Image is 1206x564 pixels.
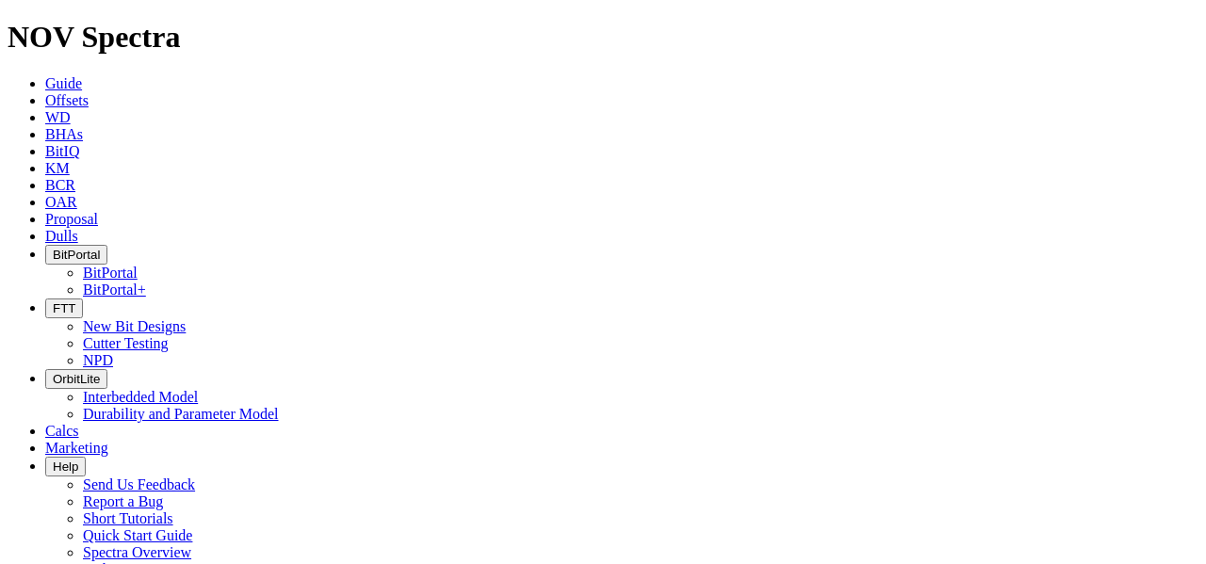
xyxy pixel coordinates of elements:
span: BitPortal [53,248,100,262]
a: Marketing [45,440,108,456]
span: OrbitLite [53,372,100,386]
a: Dulls [45,228,78,244]
a: Proposal [45,211,98,227]
a: BitPortal+ [83,282,146,298]
a: Quick Start Guide [83,527,192,543]
a: NPD [83,352,113,368]
a: OAR [45,194,77,210]
button: FTT [45,298,83,318]
a: KM [45,160,70,176]
button: Help [45,457,86,476]
a: Offsets [45,92,89,108]
a: Durability and Parameter Model [83,406,279,422]
a: BitPortal [83,265,138,281]
a: Send Us Feedback [83,476,195,492]
a: Cutter Testing [83,335,169,351]
a: Short Tutorials [83,510,173,526]
a: BHAs [45,126,83,142]
button: OrbitLite [45,369,107,389]
span: FTT [53,301,75,315]
a: Calcs [45,423,79,439]
a: Spectra Overview [83,544,191,560]
a: New Bit Designs [83,318,186,334]
a: WD [45,109,71,125]
button: BitPortal [45,245,107,265]
a: Guide [45,75,82,91]
a: Report a Bug [83,493,163,509]
span: Help [53,459,78,474]
a: BCR [45,177,75,193]
a: BitIQ [45,143,79,159]
h1: NOV Spectra [8,20,1198,55]
a: Interbedded Model [83,389,198,405]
